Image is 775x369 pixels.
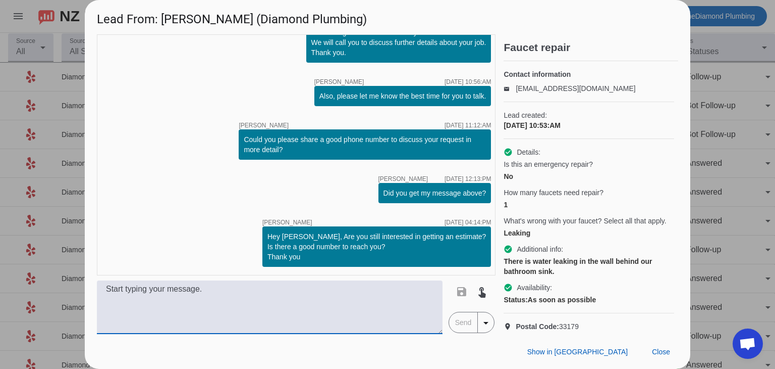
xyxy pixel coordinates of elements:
[504,159,593,169] span: Is this an emergency repair?
[733,329,763,359] div: Open chat
[445,79,491,85] div: [DATE] 10:56:AM
[383,188,486,198] div: Did you get my message above?​
[445,176,491,182] div: [DATE] 12:13:PM
[517,147,540,157] span: Details:
[239,122,289,128] span: [PERSON_NAME]
[445,122,491,128] div: [DATE] 11:12:AM
[504,295,674,305] div: As soon as possible
[504,228,674,238] div: Leaking
[504,86,516,91] mat-icon: email
[319,91,486,101] div: Also, please let me know the best time for you to talk.​
[519,343,636,361] button: Show in [GEOGRAPHIC_DATA]
[262,219,312,225] span: [PERSON_NAME]
[504,120,674,130] div: [DATE] 10:53:AM
[504,283,513,292] mat-icon: check_circle
[504,200,674,210] div: 1
[517,244,563,254] span: Additional info:
[476,286,488,298] mat-icon: touch_app
[314,79,364,85] span: [PERSON_NAME]
[480,317,492,329] mat-icon: arrow_drop_down
[652,348,670,356] span: Close
[504,296,527,304] strong: Status:
[504,171,674,181] div: No
[516,321,579,332] span: 33179
[244,134,486,155] div: Could you please share a good phone number to discuss your request in more detail?​
[445,219,491,225] div: [DATE] 04:14:PM
[527,348,628,356] span: Show in [GEOGRAPHIC_DATA]
[504,110,674,120] span: Lead created:
[504,245,513,254] mat-icon: check_circle
[504,42,678,53] h2: Faucet repair
[378,176,428,182] span: [PERSON_NAME]
[504,322,516,331] mat-icon: location_on
[504,148,513,157] mat-icon: check_circle
[644,343,678,361] button: Close
[516,84,635,93] a: [EMAIL_ADDRESS][DOMAIN_NAME]
[504,256,674,276] div: There is water leaking in the wall behind our bathroom sink.
[504,216,666,226] span: What's wrong with your faucet? Select all that apply.
[267,232,486,262] div: Hey [PERSON_NAME], Are you still interested in getting an estimate? Is there a good number to rea...
[504,188,603,198] span: How many faucets need repair?
[517,283,552,293] span: Availability:
[504,69,674,79] h4: Contact information
[516,322,559,331] strong: Postal Code:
